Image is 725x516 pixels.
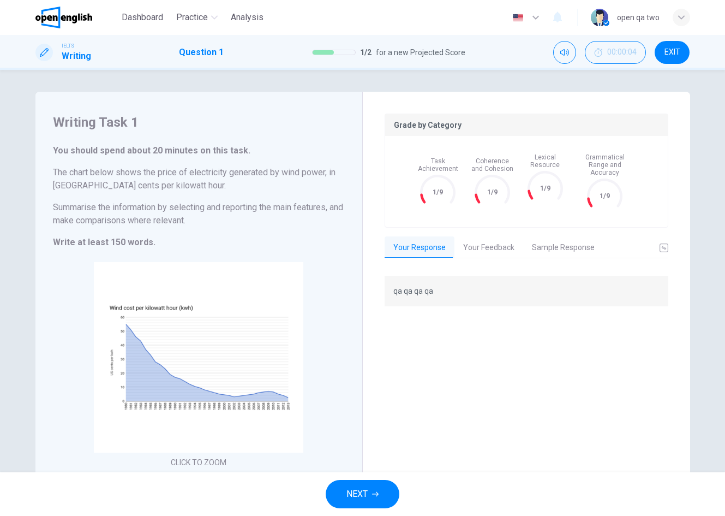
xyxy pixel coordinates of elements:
[591,9,608,26] img: Profile picture
[528,153,563,169] span: Lexical Resource
[655,41,690,64] button: EXIT
[231,11,263,24] span: Analysis
[600,192,610,200] text: 1/9
[53,114,345,131] h4: Writing Task 1
[151,353,246,379] button: Click to Zoom
[62,50,91,63] h1: Writing
[585,41,646,64] div: Hide
[393,284,660,298] p: qa qa qa qa
[454,236,523,259] button: Your Feedback
[179,46,224,59] h1: Question 1
[433,188,443,196] text: 1/9
[511,14,525,22] img: en
[540,184,550,192] text: 1/9
[576,153,634,176] span: Grammatical Range and Accuracy
[607,48,637,57] span: 00:00:04
[470,157,514,173] span: Coherence and Cohesion
[172,8,222,27] button: Practice
[385,236,454,259] button: Your Response
[418,157,458,173] span: Task Achievement
[53,144,345,157] h6: You should spend about 20 minutes on this task.
[326,480,399,508] button: NEXT
[523,236,603,259] button: Sample Response
[53,201,345,227] h6: Summarise the information by selecting and reporting the main features, and make comparisons wher...
[117,8,167,27] button: Dashboard
[394,121,659,129] p: Grade by Category
[617,11,660,24] div: open qa two
[346,487,368,502] span: NEXT
[35,7,93,28] img: OpenEnglish logo
[226,8,268,27] button: Analysis
[122,11,163,24] span: Dashboard
[62,42,74,50] span: IELTS
[664,48,680,57] span: EXIT
[53,237,155,247] strong: Write at least 150 words.
[553,41,576,64] div: Mute
[360,46,372,59] span: 1 / 2
[376,46,465,59] span: for a new Projected Score
[176,11,208,24] span: Practice
[487,188,498,196] text: 1/9
[53,166,345,192] h6: The chart below shows the price of electricity generated by wind power, in [GEOGRAPHIC_DATA] cent...
[385,236,668,259] div: basic tabs example
[585,41,646,64] button: 00:00:04
[35,7,118,28] a: OpenEnglish logo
